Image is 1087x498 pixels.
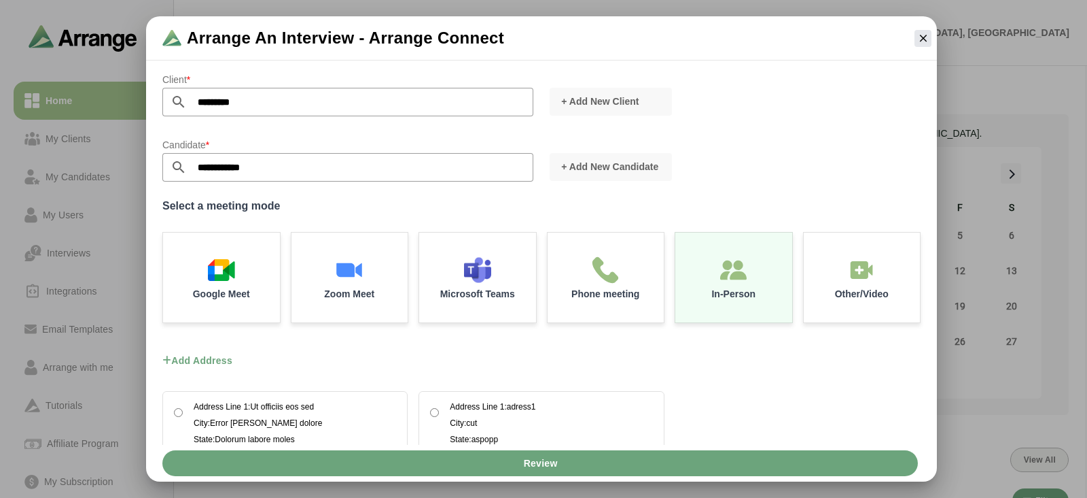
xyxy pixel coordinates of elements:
[194,419,322,427] p: Error [PERSON_NAME] dolore
[162,197,921,216] label: Select a meeting mode
[450,435,535,444] p: aspopp
[450,418,466,428] strong: City:
[336,256,363,284] img: Zoom Meet
[550,88,672,116] button: + Add New Client
[464,256,491,284] img: Microsoft Teams
[430,408,439,417] input: Address Line 1:adress1City:cutState:aspopp
[194,418,210,428] strong: City:
[848,256,875,284] img: In-Person
[560,160,658,173] span: + Add New Candidate
[550,153,672,181] button: + Add New Candidate
[450,402,506,412] strong: Address Line 1:
[174,408,183,417] input: Address Line 1:Ut officiis eos sedCity:Error [PERSON_NAME] doloreState:Dolorum labore moles
[162,137,533,153] p: Candidate
[571,289,639,299] p: Phone meeting
[440,289,515,299] p: Microsoft Teams
[162,341,232,380] button: Add address
[450,419,535,427] p: cut
[193,289,250,299] p: Google Meet
[162,71,533,88] p: Client
[835,289,889,299] p: Other/Video
[194,403,322,411] p: Ut officiis eos sed
[720,256,747,284] img: In-Person
[162,450,918,476] button: Review
[592,256,619,284] img: Phone meeting
[194,435,322,444] p: Dolorum labore moles
[522,450,557,476] span: Review
[194,435,215,444] strong: State:
[208,256,235,284] img: Google Meet
[194,402,250,412] strong: Address Line 1:
[711,289,755,299] p: In-Person
[450,435,471,444] strong: State:
[324,289,374,299] p: Zoom Meet
[450,403,535,411] p: adress1
[187,27,504,49] span: Arrange an Interview - Arrange Connect
[560,95,639,108] span: + Add New Client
